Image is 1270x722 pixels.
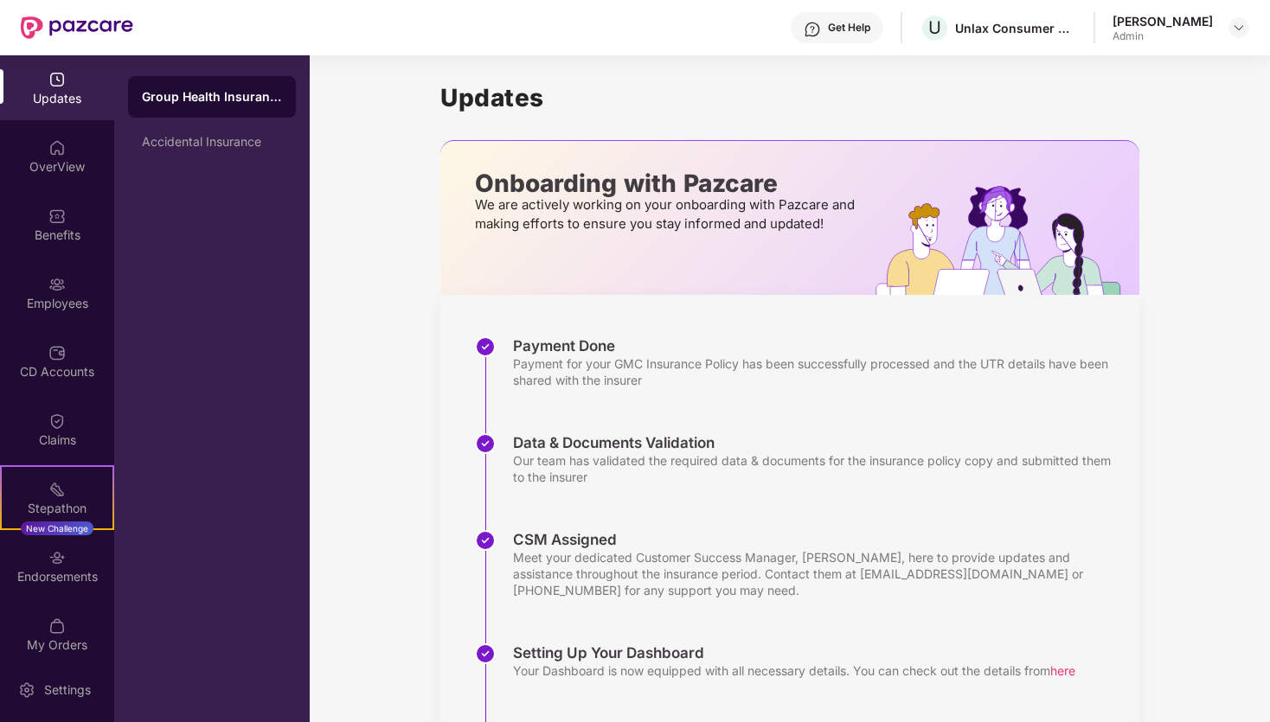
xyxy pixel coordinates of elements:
[475,433,496,454] img: svg+xml;base64,PHN2ZyBpZD0iU3RlcC1Eb25lLTMyeDMyIiB4bWxucz0iaHR0cDovL3d3dy53My5vcmcvMjAwMC9zdmciIH...
[48,71,66,88] img: svg+xml;base64,PHN2ZyBpZD0iVXBkYXRlZCIgeG1sbnM9Imh0dHA6Ly93d3cudzMub3JnLzIwMDAvc3ZnIiB3aWR0aD0iMj...
[48,208,66,225] img: svg+xml;base64,PHN2ZyBpZD0iQmVuZWZpdHMiIHhtbG5zPSJodHRwOi8vd3d3LnczLm9yZy8yMDAwL3N2ZyIgd2lkdGg9Ij...
[513,433,1122,452] div: Data & Documents Validation
[48,276,66,293] img: svg+xml;base64,PHN2ZyBpZD0iRW1wbG95ZWVzIiB4bWxucz0iaHR0cDovL3d3dy53My5vcmcvMjAwMC9zdmciIHdpZHRoPS...
[21,16,133,39] img: New Pazcare Logo
[513,336,1122,355] div: Payment Done
[21,521,93,535] div: New Challenge
[475,643,496,664] img: svg+xml;base64,PHN2ZyBpZD0iU3RlcC1Eb25lLTMyeDMyIiB4bWxucz0iaHR0cDovL3d3dy53My5vcmcvMjAwMC9zdmciIH...
[955,20,1076,36] div: Unlax Consumer Solutions Private Limited
[2,500,112,517] div: Stepathon
[513,643,1075,662] div: Setting Up Your Dashboard
[876,186,1139,295] img: hrOnboarding
[39,681,96,699] div: Settings
[48,139,66,157] img: svg+xml;base64,PHN2ZyBpZD0iSG9tZSIgeG1sbnM9Imh0dHA6Ly93d3cudzMub3JnLzIwMDAvc3ZnIiB3aWR0aD0iMjAiIG...
[1113,29,1213,43] div: Admin
[48,481,66,498] img: svg+xml;base64,PHN2ZyB4bWxucz0iaHR0cDovL3d3dy53My5vcmcvMjAwMC9zdmciIHdpZHRoPSIyMSIgaGVpZ2h0PSIyMC...
[475,530,496,551] img: svg+xml;base64,PHN2ZyBpZD0iU3RlcC1Eb25lLTMyeDMyIiB4bWxucz0iaHR0cDovL3d3dy53My5vcmcvMjAwMC9zdmciIH...
[513,662,1075,679] div: Your Dashboard is now equipped with all necessary details. You can check out the details from
[1113,13,1213,29] div: [PERSON_NAME]
[513,530,1122,549] div: CSM Assigned
[513,452,1122,485] div: Our team has validated the required data & documents for the insurance policy copy and submitted ...
[48,549,66,566] img: svg+xml;base64,PHN2ZyBpZD0iRW5kb3JzZW1lbnRzIiB4bWxucz0iaHR0cDovL3d3dy53My5vcmcvMjAwMC9zdmciIHdpZH...
[828,21,870,35] div: Get Help
[142,135,282,149] div: Accidental Insurance
[48,412,66,430] img: svg+xml;base64,PHN2ZyBpZD0iQ2xhaW0iIHhtbG5zPSJodHRwOi8vd3d3LnczLm9yZy8yMDAwL3N2ZyIgd2lkdGg9IjIwIi...
[513,549,1122,598] div: Meet your dedicated Customer Success Manager, [PERSON_NAME], here to provide updates and assistan...
[475,195,860,233] p: We are actively working on your onboarding with Pazcare and making efforts to ensure you stay inf...
[48,344,66,361] img: svg+xml;base64,PHN2ZyBpZD0iQ0RfQWNjb3VudHMiIGRhdGEtbmFtZT0iQ0QgQWNjb3VudHMiIHhtbG5zPSJodHRwOi8vd3...
[513,355,1122,388] div: Payment for your GMC Insurance Policy has been successfully processed and the UTR details have be...
[440,83,1139,112] h1: Updates
[1050,663,1075,678] span: here
[48,617,66,635] img: svg+xml;base64,PHN2ZyBpZD0iTXlfT3JkZXJzIiBkYXRhLW5hbWU9Ik15IE9yZGVycyIgeG1sbnM9Imh0dHA6Ly93d3cudz...
[1232,21,1246,35] img: svg+xml;base64,PHN2ZyBpZD0iRHJvcGRvd24tMzJ4MzIiIHhtbG5zPSJodHRwOi8vd3d3LnczLm9yZy8yMDAwL3N2ZyIgd2...
[18,681,35,699] img: svg+xml;base64,PHN2ZyBpZD0iU2V0dGluZy0yMHgyMCIgeG1sbnM9Imh0dHA6Ly93d3cudzMub3JnLzIwMDAvc3ZnIiB3aW...
[928,17,941,38] span: U
[142,88,282,105] div: Group Health Insurance
[475,176,860,191] p: Onboarding with Pazcare
[804,21,821,38] img: svg+xml;base64,PHN2ZyBpZD0iSGVscC0zMngzMiIgeG1sbnM9Imh0dHA6Ly93d3cudzMub3JnLzIwMDAvc3ZnIiB3aWR0aD...
[475,336,496,357] img: svg+xml;base64,PHN2ZyBpZD0iU3RlcC1Eb25lLTMyeDMyIiB4bWxucz0iaHR0cDovL3d3dy53My5vcmcvMjAwMC9zdmciIH...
